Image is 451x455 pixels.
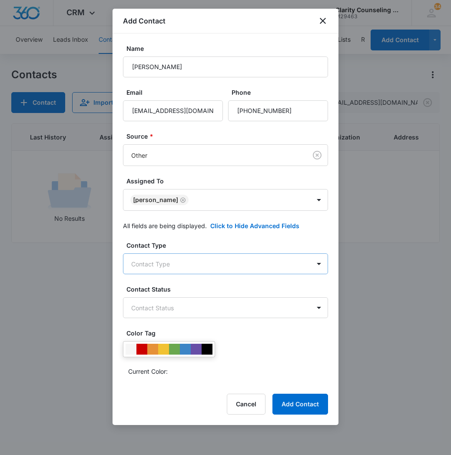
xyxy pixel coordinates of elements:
[128,367,168,376] p: Current Color:
[126,241,332,250] label: Contact Type
[136,344,147,355] div: #CC0000
[123,56,328,77] input: Name
[123,16,166,26] h1: Add Contact
[123,100,223,121] input: Email
[318,16,328,26] button: close
[202,344,212,355] div: #000000
[191,344,202,355] div: #674ea7
[126,285,332,294] label: Contact Status
[158,344,169,355] div: #f1c232
[126,132,332,141] label: Source
[126,176,332,186] label: Assigned To
[133,197,178,203] div: [PERSON_NAME]
[210,221,299,230] button: Click to Hide Advanced Fields
[310,148,324,162] button: Clear
[123,221,207,230] p: All fields are being displayed.
[232,88,332,97] label: Phone
[126,344,136,355] div: #F6F6F6
[228,100,328,121] input: Phone
[126,329,332,338] label: Color Tag
[126,44,332,53] label: Name
[169,344,180,355] div: #6aa84f
[227,394,265,415] button: Cancel
[180,344,191,355] div: #3d85c6
[147,344,158,355] div: #e69138
[272,394,328,415] button: Add Contact
[178,197,186,203] div: Remove Alyssa Martin
[126,88,226,97] label: Email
